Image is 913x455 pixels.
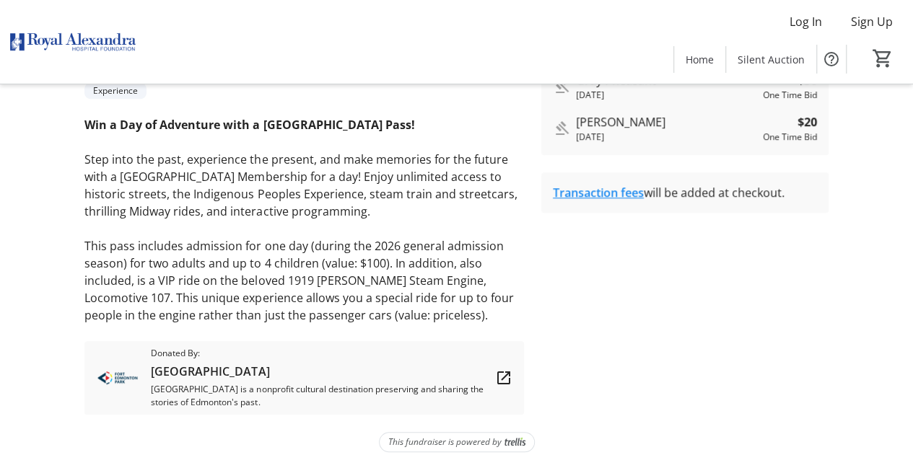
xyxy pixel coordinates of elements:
a: Silent Auction [726,46,816,73]
div: will be added at checkout. [553,184,817,201]
div: One Time Bid [763,89,817,102]
a: Fort Edmonton ParkDonated By:[GEOGRAPHIC_DATA][GEOGRAPHIC_DATA] is a nonprofit cultural destinati... [84,341,524,415]
p: This pass includes admission for one day (during the 2026 general admission season) for two adult... [84,237,524,324]
span: [GEOGRAPHIC_DATA] is a nonprofit cultural destination preserving and sharing the stories of Edmon... [151,383,484,409]
button: Cart [870,45,896,71]
p: Step into the past, experience the present, and make memories for the future with a [GEOGRAPHIC_D... [84,151,524,220]
button: Sign Up [839,10,904,33]
div: [PERSON_NAME] [576,113,757,131]
div: One Time Bid [763,131,817,143]
span: Home [686,52,714,67]
img: Trellis Logo [504,437,525,447]
div: [DATE] [576,131,757,143]
button: Help [817,45,846,74]
a: Home [674,46,725,73]
div: [DATE] [576,89,757,102]
span: This fundraiser is powered by [388,436,502,449]
a: Transaction fees [553,185,644,200]
span: Log In [790,13,822,30]
img: Fort Edmonton Park [96,356,139,399]
button: Log In [778,10,834,33]
mat-icon: Outbid [553,120,570,137]
mat-icon: Outbid [553,78,570,95]
span: Silent Auction [738,52,805,67]
strong: $20 [798,113,817,131]
span: [GEOGRAPHIC_DATA] [151,363,484,380]
strong: Win a Day of Adventure with a [GEOGRAPHIC_DATA] Pass! [84,117,414,133]
span: Donated By: [151,347,484,360]
tr-label-badge: Experience [84,83,147,99]
span: Sign Up [851,13,893,30]
img: Royal Alexandra Hospital Foundation's Logo [9,6,137,78]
